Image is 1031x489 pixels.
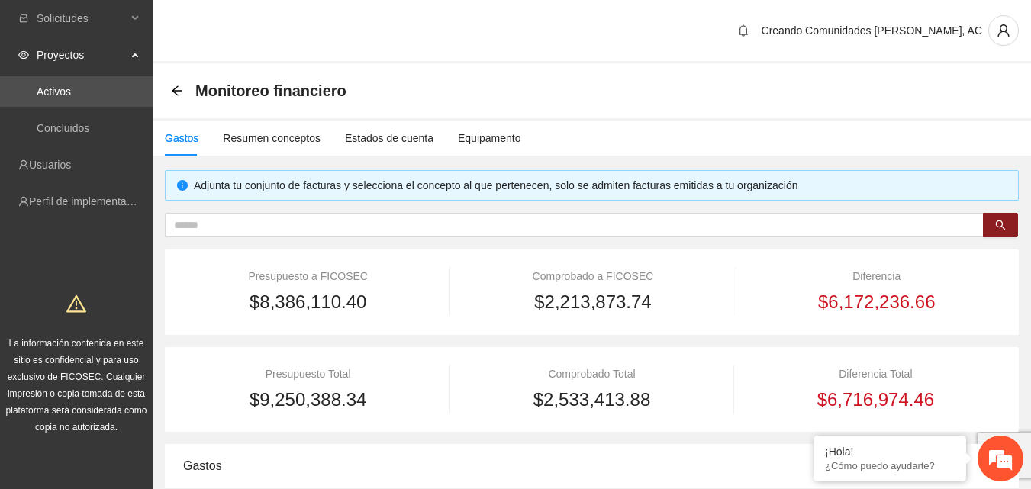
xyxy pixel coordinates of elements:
[533,385,650,414] span: $2,533,413.88
[37,3,127,34] span: Solicitudes
[752,268,1000,285] div: Diferencia
[29,195,148,208] a: Perfil de implementadora
[194,177,1007,194] div: Adjunta tu conjunto de facturas y selecciona el concepto al que pertenecen, solo se admiten factu...
[183,444,1000,487] div: Gastos
[171,85,183,98] div: Back
[731,18,756,43] button: bell
[6,338,147,433] span: La información contenida en este sitio es confidencial y para uso exclusivo de FICOSEC. Cualquier...
[37,122,89,134] a: Concluidos
[467,365,717,382] div: Comprobado Total
[79,78,256,98] div: Chatee con nosotros ahora
[18,50,29,60] span: eye
[250,288,366,317] span: $8,386,110.40
[183,268,433,285] div: Presupuesto a FICOSEC
[825,446,955,458] div: ¡Hola!
[762,24,982,37] span: Creando Comunidades [PERSON_NAME], AC
[29,159,71,171] a: Usuarios
[817,385,934,414] span: $6,716,974.46
[171,85,183,97] span: arrow-left
[751,365,1000,382] div: Diferencia Total
[18,13,29,24] span: inbox
[37,40,127,70] span: Proyectos
[458,130,521,146] div: Equipamento
[223,130,321,146] div: Resumen conceptos
[165,130,198,146] div: Gastos
[988,15,1019,46] button: user
[989,24,1018,37] span: user
[8,327,291,380] textarea: Escriba su mensaje y pulse “Intro”
[250,8,287,44] div: Minimizar ventana de chat en vivo
[345,130,433,146] div: Estados de cuenta
[534,288,651,317] span: $2,213,873.74
[995,220,1006,232] span: search
[89,159,211,313] span: Estamos en línea.
[825,460,955,471] p: ¿Cómo puedo ayudarte?
[66,294,86,314] span: warning
[732,24,755,37] span: bell
[183,365,433,382] div: Presupuesto Total
[177,180,188,191] span: info-circle
[467,268,719,285] div: Comprobado a FICOSEC
[37,85,71,98] a: Activos
[195,79,346,103] span: Monitoreo financiero
[250,385,366,414] span: $9,250,388.34
[983,213,1018,237] button: search
[818,288,935,317] span: $6,172,236.66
